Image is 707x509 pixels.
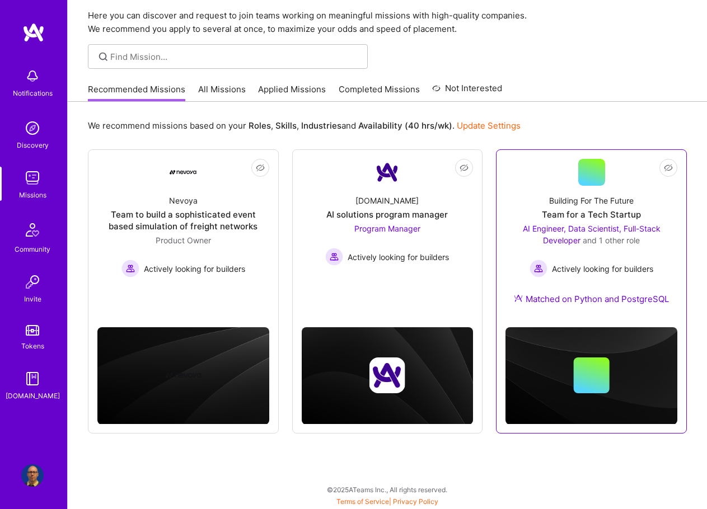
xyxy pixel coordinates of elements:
i: icon EyeClosed [664,163,673,172]
div: [DOMAIN_NAME] [6,390,60,402]
div: Invite [24,293,41,305]
i: icon EyeClosed [460,163,469,172]
img: Actively looking for builders [325,248,343,266]
a: All Missions [198,83,246,102]
img: Company Logo [170,170,196,175]
b: Roles [249,120,271,131]
span: Actively looking for builders [348,251,449,263]
b: Skills [275,120,297,131]
img: Actively looking for builders [530,260,547,277]
a: Not Interested [432,82,502,102]
div: Nevoya [169,195,198,206]
img: logo [22,22,45,43]
span: | [336,497,438,506]
img: bell [21,65,44,87]
a: Recommended Missions [88,83,185,102]
div: Team to build a sophisticated event based simulation of freight networks [97,209,269,232]
img: Company logo [165,357,201,393]
div: Community [15,243,50,255]
img: cover [97,327,269,424]
span: and 1 other role [583,235,640,245]
div: [DOMAIN_NAME] [355,195,419,206]
span: Actively looking for builders [144,263,245,275]
div: Notifications [13,87,53,99]
input: Find Mission... [110,51,359,63]
a: Update Settings [457,120,521,131]
img: Ateam Purple Icon [514,294,523,303]
span: Product Owner [156,235,211,245]
img: cover [505,327,677,424]
p: We recommend missions based on your , , and . [88,120,521,131]
div: Discovery [17,139,49,151]
a: User Avatar [18,464,46,487]
div: Team for a Tech Startup [542,209,641,220]
a: Privacy Policy [393,497,438,506]
span: AI Engineer, Data Scientist, Full-Stack Developer [523,224,661,245]
img: Company Logo [374,159,401,186]
img: Invite [21,271,44,293]
span: Actively looking for builders [552,263,653,275]
img: tokens [26,325,39,336]
b: Industries [301,120,341,131]
a: Company LogoNevoyaTeam to build a sophisticated event based simulation of freight networksProduct... [97,159,269,287]
a: Building For The FutureTeam for a Tech StartupAI Engineer, Data Scientist, Full-Stack Developer a... [505,159,677,318]
i: icon SearchGrey [97,50,110,63]
img: Community [19,216,46,243]
img: User Avatar [21,464,44,487]
div: AI solutions program manager [326,209,448,220]
a: Applied Missions [258,83,326,102]
i: icon EyeClosed [256,163,265,172]
img: teamwork [21,167,44,189]
span: Program Manager [354,224,420,233]
img: cover [302,327,474,424]
div: Missions [19,189,46,201]
div: Building For The Future [549,195,634,206]
div: Tokens [21,340,44,352]
b: Availability (40 hrs/wk) [358,120,452,131]
a: Company Logo[DOMAIN_NAME]AI solutions program managerProgram Manager Actively looking for builder... [302,159,474,287]
img: discovery [21,117,44,139]
a: Completed Missions [339,83,420,102]
img: guide book [21,367,44,390]
div: Matched on Python and PostgreSQL [514,293,669,305]
a: Terms of Service [336,497,389,506]
img: Company logo [369,357,405,393]
p: Here you can discover and request to join teams working on meaningful missions with high-quality ... [88,9,687,36]
img: Actively looking for builders [121,260,139,277]
div: © 2025 ATeams Inc., All rights reserved. [67,475,707,503]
